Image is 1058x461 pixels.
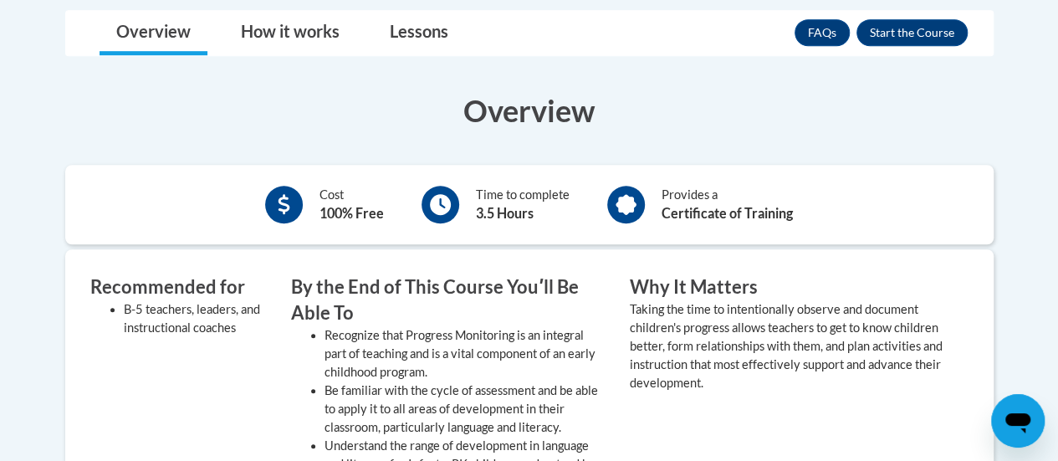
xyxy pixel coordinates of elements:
div: Cost [319,186,384,223]
div: Time to complete [476,186,570,223]
b: 100% Free [319,205,384,221]
a: Overview [100,11,207,55]
b: Certificate of Training [662,205,793,221]
h3: By the End of This Course Youʹll Be Able To [291,274,605,326]
iframe: Button to launch messaging window [991,394,1045,448]
h3: Why It Matters [630,274,943,300]
li: B-5 teachers, leaders, and instructional coaches [124,300,266,337]
button: Enroll [856,19,968,46]
a: How it works [224,11,356,55]
value: Taking the time to intentionally observe and document children's progress allows teachers to get ... [630,302,943,390]
a: FAQs [795,19,850,46]
li: Recognize that Progress Monitoring is an integral part of teaching and is a vital component of an... [325,326,605,382]
h3: Recommended for [90,274,266,300]
div: Provides a [662,186,793,223]
b: 3.5 Hours [476,205,534,221]
li: Be familiar with the cycle of assessment and be able to apply it to all areas of development in t... [325,382,605,437]
a: Lessons [373,11,465,55]
h3: Overview [65,90,994,131]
